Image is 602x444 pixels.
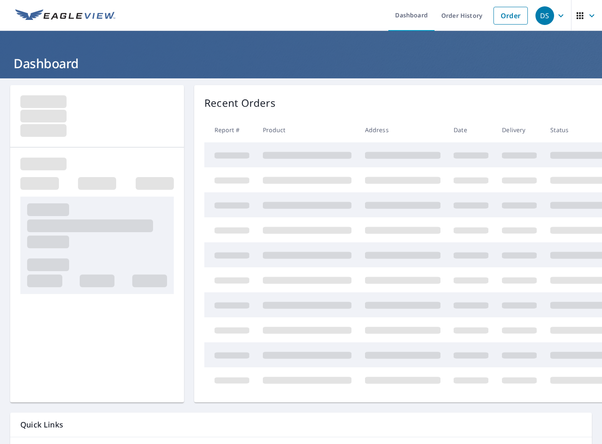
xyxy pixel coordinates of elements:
[20,419,582,430] p: Quick Links
[358,117,447,142] th: Address
[447,117,495,142] th: Date
[495,117,543,142] th: Delivery
[493,7,528,25] a: Order
[535,6,554,25] div: DS
[204,117,256,142] th: Report #
[256,117,358,142] th: Product
[204,95,276,111] p: Recent Orders
[10,55,592,72] h1: Dashboard
[15,9,115,22] img: EV Logo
